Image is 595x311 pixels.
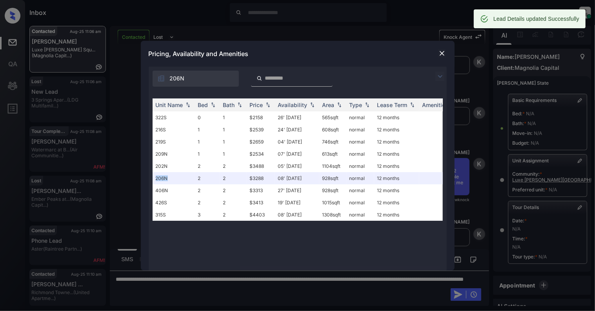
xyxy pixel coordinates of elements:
td: 08' [DATE] [275,209,319,221]
td: $2534 [247,148,275,160]
div: Availability [278,102,308,108]
td: 216S [153,124,195,136]
td: 12 months [374,184,419,196]
div: Pricing, Availability and Amenities [141,41,455,67]
td: 12 months [374,160,419,172]
td: $3288 [247,172,275,184]
td: 12 months [374,136,419,148]
td: 04' [DATE] [275,136,319,148]
td: 565 sqft [319,111,346,124]
td: 322S [153,111,195,124]
td: 315S [153,209,195,221]
img: sorting [363,102,371,107]
td: 27' [DATE] [275,184,319,196]
td: 1 [220,148,247,160]
img: sorting [264,102,272,107]
img: sorting [236,102,244,107]
span: 206N [170,74,185,83]
td: 2 [195,196,220,209]
td: 426S [153,196,195,209]
div: Area [322,102,335,108]
td: 2 [220,196,247,209]
div: Amenities [422,102,449,108]
div: Price [250,102,263,108]
td: $3313 [247,184,275,196]
td: 928 sqft [319,172,346,184]
td: 746 sqft [319,136,346,148]
td: 12 months [374,172,419,184]
td: 2 [195,160,220,172]
td: 19' [DATE] [275,196,319,209]
div: Lease Term [377,102,408,108]
div: Lead Details updated Successfully [493,12,579,26]
img: icon-zuma [157,75,165,82]
td: 1 [220,136,247,148]
td: 613 sqft [319,148,346,160]
td: 1 [220,111,247,124]
td: 12 months [374,196,419,209]
td: 219S [153,136,195,148]
td: 1 [195,136,220,148]
td: normal [346,148,374,160]
td: 1015 sqft [319,196,346,209]
td: 08' [DATE] [275,172,319,184]
img: icon-zuma [257,75,262,82]
td: $4403 [247,209,275,221]
img: icon-zuma [435,72,445,81]
td: 12 months [374,124,419,136]
td: normal [346,136,374,148]
td: 1 [195,148,220,160]
td: normal [346,124,374,136]
img: sorting [308,102,316,107]
div: Bath [223,102,235,108]
td: 202N [153,160,195,172]
td: normal [346,172,374,184]
td: 24' [DATE] [275,124,319,136]
td: 209N [153,148,195,160]
td: $3488 [247,160,275,172]
td: normal [346,160,374,172]
td: $3413 [247,196,275,209]
td: 206N [153,172,195,184]
td: $2539 [247,124,275,136]
div: Bed [198,102,208,108]
img: sorting [184,102,192,107]
td: 2 [220,184,247,196]
td: 1104 sqft [319,160,346,172]
td: $2659 [247,136,275,148]
div: Type [349,102,362,108]
td: 12 months [374,148,419,160]
td: normal [346,196,374,209]
td: 406N [153,184,195,196]
td: 26' [DATE] [275,111,319,124]
img: sorting [408,102,416,107]
td: 2 [195,184,220,196]
td: 2 [195,172,220,184]
img: sorting [335,102,343,107]
td: normal [346,209,374,221]
td: 3 [195,209,220,221]
img: sorting [209,102,217,107]
td: 12 months [374,111,419,124]
td: 608 sqft [319,124,346,136]
td: 1308 sqft [319,209,346,221]
td: 07' [DATE] [275,148,319,160]
td: 12 months [374,209,419,221]
td: 2 [220,209,247,221]
td: $2158 [247,111,275,124]
td: 1 [220,124,247,136]
td: normal [346,111,374,124]
td: normal [346,184,374,196]
td: 928 sqft [319,184,346,196]
td: 05' [DATE] [275,160,319,172]
td: 2 [220,160,247,172]
td: 2 [220,172,247,184]
div: Unit Name [156,102,183,108]
td: 1 [195,124,220,136]
td: 0 [195,111,220,124]
img: close [438,49,446,57]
